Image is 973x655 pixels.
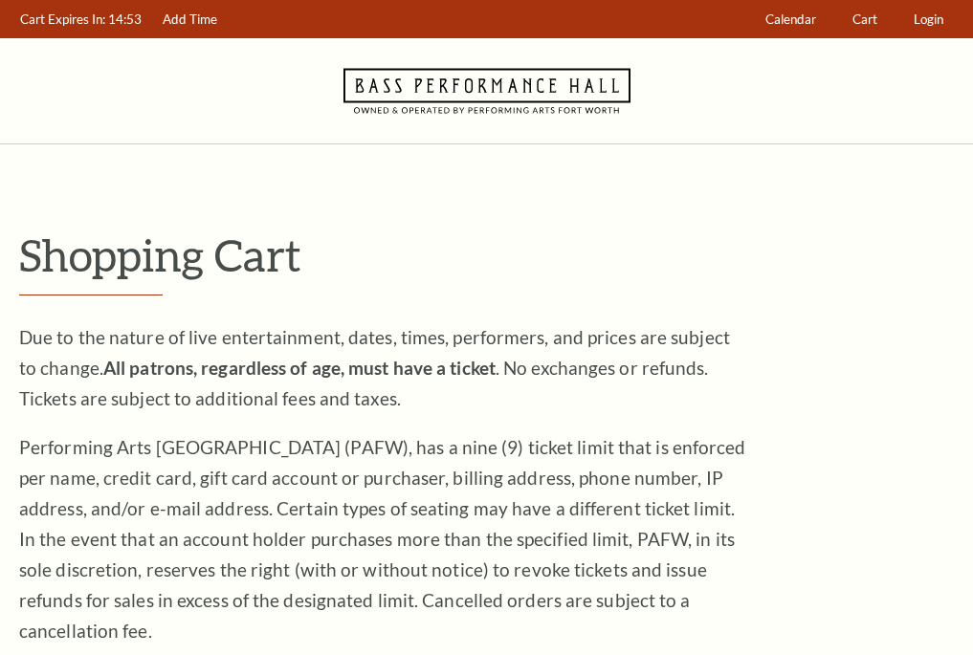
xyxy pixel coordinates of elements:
[765,11,816,27] span: Calendar
[852,11,877,27] span: Cart
[154,1,227,38] a: Add Time
[20,11,105,27] span: Cart Expires In:
[914,11,943,27] span: Login
[19,326,730,409] span: Due to the nature of live entertainment, dates, times, performers, and prices are subject to chan...
[19,432,746,646] p: Performing Arts [GEOGRAPHIC_DATA] (PAFW), has a nine (9) ticket limit that is enforced per name, ...
[905,1,953,38] a: Login
[103,357,496,379] strong: All patrons, regardless of age, must have a ticket
[108,11,142,27] span: 14:53
[19,230,954,279] p: Shopping Cart
[757,1,826,38] a: Calendar
[844,1,887,38] a: Cart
